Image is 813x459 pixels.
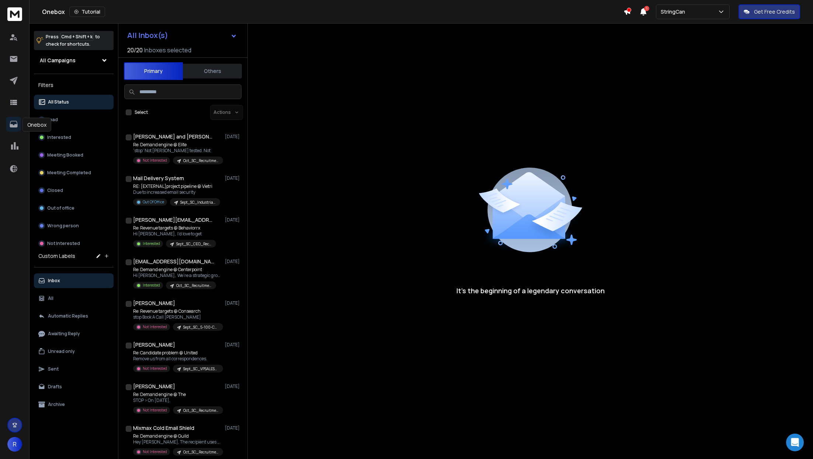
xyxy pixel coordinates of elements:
p: StringCan [661,8,688,15]
p: Sept_SC_VPSALES_Recruitment_USA [183,366,219,372]
button: Archive [34,397,114,412]
p: Drafts [48,384,62,390]
button: R [7,437,22,452]
p: Not Interested [143,407,167,413]
p: Sept_SC_CEO_Recruitment Agency_B2B_$2M+_USA [176,241,212,247]
h3: Custom Labels [38,252,75,260]
p: Awaiting Reply [48,331,80,337]
p: Oct_SC_RecruitmentAgency [176,283,212,288]
p: Hi [PERSON_NAME], We’re a strategic growth [133,273,222,278]
div: Onebox [22,118,51,132]
button: Drafts [34,379,114,394]
p: All [48,295,53,301]
p: Sent [48,366,59,372]
button: Lead [34,112,114,127]
button: Others [183,63,242,79]
p: Not Interested [47,241,80,246]
button: Out of office [34,201,114,216]
button: All Status [34,95,114,109]
span: 20 / 20 [127,46,143,55]
h1: [PERSON_NAME] and [PERSON_NAME] [133,133,214,140]
p: Oct_SC_RecruitmentAgency [183,158,219,164]
button: Automatic Replies [34,309,114,323]
p: [DATE] [225,175,242,181]
p: Lead [47,117,58,123]
button: Wrong person [34,218,114,233]
p: [DATE] [225,383,242,389]
p: Closed [47,188,63,193]
h1: [EMAIL_ADDRESS][DOMAIN_NAME] [133,258,214,265]
p: [DATE] [225,134,242,140]
p: Not Interested [143,158,167,163]
p: Re: Demand engine @ Guild [133,433,222,439]
p: Re: Demand engine @ Centerpoint [133,267,222,273]
span: 1 [644,6,649,11]
button: Not Interested [34,236,114,251]
p: Re: Revenue targets @ Consearch [133,308,222,314]
h1: All Inbox(s) [127,32,168,39]
p: Inbox [48,278,60,284]
h1: [PERSON_NAME] [133,299,175,307]
p: ‘stop’ Not [PERSON_NAME] tested. Not [133,148,222,154]
p: Meeting Completed [47,170,91,176]
p: Re: Candidate problem @ United [133,350,222,356]
p: Unread only [48,348,75,354]
h1: All Campaigns [40,57,76,64]
button: Primary [124,62,183,80]
p: All Status [48,99,69,105]
p: Remove us from all correspondences. [133,356,222,362]
button: All [34,291,114,306]
p: Out Of Office [143,199,164,205]
button: Get Free Credits [739,4,800,19]
p: Hey [PERSON_NAME], The recipient uses Mixmax [133,439,222,445]
p: [DATE] [225,300,242,306]
span: Cmd + Shift + k [60,32,94,41]
p: Not Interested [143,449,167,455]
p: Automatic Replies [48,313,88,319]
p: Sept_SC_5-100-CEO_Recruitment Agency_USA [183,325,219,330]
p: [DATE] [225,259,242,264]
p: Out of office [47,205,74,211]
p: Not Interested [143,324,167,330]
p: Hi [PERSON_NAME], I’d love to get [133,231,216,237]
button: All Inbox(s) [121,28,243,43]
p: Due to increased email security [133,189,220,195]
p: [DATE] [225,217,242,223]
p: stop Book A Call [PERSON_NAME] [133,314,222,320]
p: [DATE] [225,342,242,348]
button: Unread only [34,344,114,359]
p: Interested [143,241,160,246]
h1: Mail Delivery System [133,175,184,182]
p: [DATE] [225,425,242,431]
p: It’s the beginning of a legendary conversation [456,285,605,296]
p: Wrong person [47,223,79,229]
div: Onebox [42,7,623,17]
button: Meeting Completed [34,165,114,180]
button: Meeting Booked [34,148,114,162]
p: Sept_SC_Industrial Automation_USA_$2M+ [180,200,216,205]
p: Oct_SC_RecruitmentAgnecies_Clay_USA_1M-10M [183,449,219,455]
p: STOP > On [DATE], [133,397,222,403]
button: Awaiting Reply [34,326,114,341]
p: Interested [143,283,160,288]
p: Not Interested [143,366,167,371]
button: Interested [34,130,114,145]
p: Re: Demand engine @ The [133,392,222,397]
button: Inbox [34,273,114,288]
h1: [PERSON_NAME] [133,383,175,390]
button: Tutorial [69,7,105,17]
h1: [PERSON_NAME] [133,341,175,348]
p: Archive [48,402,65,407]
label: Select [135,109,148,115]
p: RE: [EXTERNAL]project pipeline @ Vietri [133,183,220,189]
p: Meeting Booked [47,152,83,158]
p: Press to check for shortcuts. [46,33,100,48]
h1: [PERSON_NAME][EMAIL_ADDRESS][DOMAIN_NAME] [133,216,214,224]
p: Re: Demand engine @ Elite [133,142,222,148]
p: Re: Revenue targets @ Behaviorrx [133,225,216,231]
button: All Campaigns [34,53,114,68]
p: Interested [47,134,71,140]
button: Closed [34,183,114,198]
